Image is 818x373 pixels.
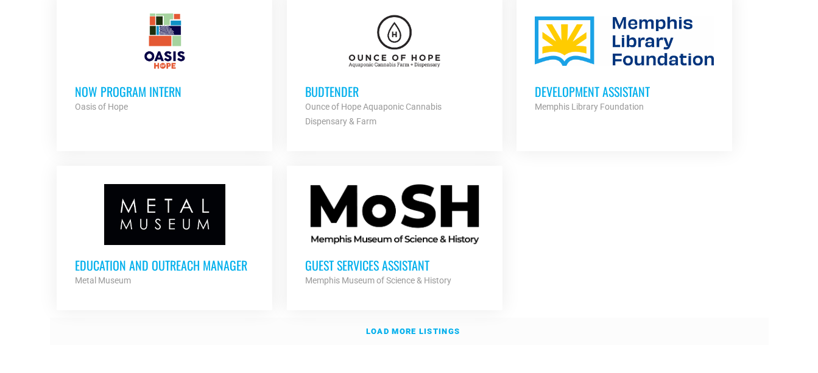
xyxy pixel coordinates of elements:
[305,275,451,285] strong: Memphis Museum of Science & History
[50,318,769,346] a: Load more listings
[75,83,254,99] h3: NOW Program Intern
[75,102,128,112] strong: Oasis of Hope
[535,83,714,99] h3: Development Assistant
[57,166,272,306] a: Education and Outreach Manager Metal Museum
[535,102,644,112] strong: Memphis Library Foundation
[287,166,502,306] a: Guest Services Assistant Memphis Museum of Science & History
[305,83,484,99] h3: Budtender
[305,257,484,273] h3: Guest Services Assistant
[305,102,442,126] strong: Ounce of Hope Aquaponic Cannabis Dispensary & Farm
[75,257,254,273] h3: Education and Outreach Manager
[75,275,131,285] strong: Metal Museum
[366,327,460,336] strong: Load more listings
